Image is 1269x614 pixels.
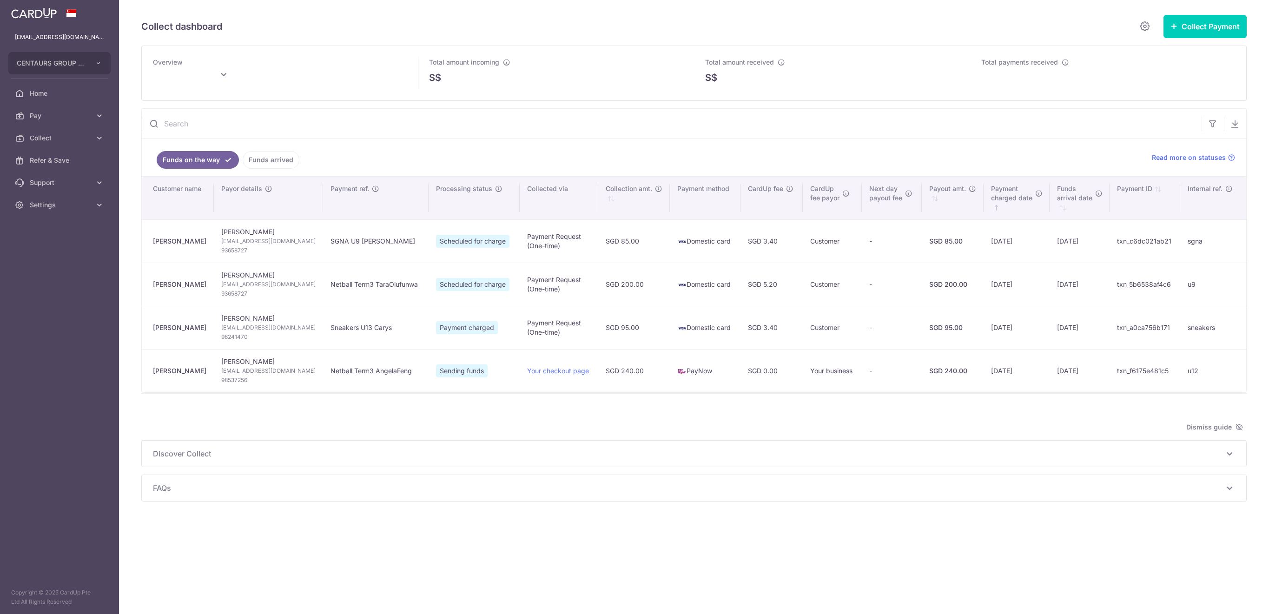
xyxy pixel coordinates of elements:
span: Pay [30,111,91,120]
div: [PERSON_NAME] [153,237,206,246]
span: Payor details [221,184,262,193]
img: paynow-md-4fe65508ce96feda548756c5ee0e473c78d4820b8ea51387c6e4ad89e58a5e61.png [677,367,687,376]
img: visa-sm-192604c4577d2d35970c8ed26b86981c2741ebd56154ab54ad91a526f0f24972.png [677,324,687,333]
span: [EMAIL_ADDRESS][DOMAIN_NAME] [221,280,316,289]
td: Domestic card [670,219,740,263]
th: Fundsarrival date : activate to sort column ascending [1050,177,1110,219]
td: [DATE] [984,219,1050,263]
td: Customer [803,219,862,263]
span: Collect [30,133,91,143]
span: Sending funds [436,364,488,377]
input: Search [142,109,1202,139]
th: CardUp fee [740,177,803,219]
td: Your business [803,349,862,392]
a: Your checkout page [527,367,589,375]
span: S$ [429,71,441,85]
a: Funds on the way [157,151,239,169]
span: Settings [30,200,91,210]
span: Scheduled for charge [436,278,509,291]
div: [PERSON_NAME] [153,280,206,289]
h5: Collect dashboard [141,19,222,34]
span: Collection amt. [606,184,652,193]
div: [PERSON_NAME] [153,366,206,376]
th: Payment ref. [323,177,429,219]
td: [PERSON_NAME] [214,219,323,263]
th: Payor details [214,177,323,219]
span: Home [30,89,91,98]
span: [EMAIL_ADDRESS][DOMAIN_NAME] [221,366,316,376]
th: Payout amt. : activate to sort column ascending [922,177,984,219]
td: [PERSON_NAME] [214,306,323,349]
button: CENTAURS GROUP PRIVATE LIMITED [8,52,111,74]
a: Funds arrived [243,151,299,169]
span: Total amount received [705,58,774,66]
td: SGNA U9 [PERSON_NAME] [323,219,429,263]
div: SGD 240.00 [929,366,976,376]
th: Processing status [429,177,520,219]
div: SGD 85.00 [929,237,976,246]
th: Collection amt. : activate to sort column ascending [598,177,670,219]
th: Paymentcharged date : activate to sort column ascending [984,177,1050,219]
img: CardUp [11,7,57,19]
span: [EMAIL_ADDRESS][DOMAIN_NAME] [221,237,316,246]
td: Sneakers U13 Carys [323,306,429,349]
td: [DATE] [984,263,1050,306]
td: SGD 0.00 [740,349,803,392]
td: - [862,306,922,349]
div: SGD 200.00 [929,280,976,289]
img: visa-sm-192604c4577d2d35970c8ed26b86981c2741ebd56154ab54ad91a526f0f24972.png [677,237,687,246]
span: FAQs [153,482,1224,494]
span: 93658727 [221,246,316,255]
td: SGD 3.40 [740,306,803,349]
th: Payment ID: activate to sort column ascending [1110,177,1180,219]
span: Total payments received [981,58,1058,66]
span: Payment charged date [991,184,1032,203]
td: [DATE] [1050,219,1110,263]
th: Internal ref. [1180,177,1246,219]
td: Netball Term3 TaraOlufunwa [323,263,429,306]
td: Customer [803,306,862,349]
td: sneakers [1180,306,1246,349]
a: Read more on statuses [1152,153,1235,162]
td: txn_5b6538af4c6 [1110,263,1180,306]
td: Payment Request (One-time) [520,306,598,349]
span: Payment ref. [330,184,369,193]
span: Scheduled for charge [436,235,509,248]
span: Refer & Save [30,156,91,165]
span: Overview [153,58,183,66]
td: Domestic card [670,263,740,306]
td: [DATE] [984,349,1050,392]
span: Next day payout fee [869,184,902,203]
td: Netball Term3 AngelaFeng [323,349,429,392]
td: - [862,219,922,263]
span: 98537256 [221,376,316,385]
td: [PERSON_NAME] [214,263,323,306]
td: - [862,263,922,306]
td: Payment Request (One-time) [520,263,598,306]
span: 93658727 [221,289,316,298]
td: txn_c6dc021ab21 [1110,219,1180,263]
span: Support [30,178,91,187]
button: Collect Payment [1163,15,1247,38]
span: Discover Collect [153,448,1224,459]
span: [EMAIL_ADDRESS][DOMAIN_NAME] [221,323,316,332]
span: CENTAURS GROUP PRIVATE LIMITED [17,59,86,68]
td: [DATE] [1050,306,1110,349]
p: Discover Collect [153,448,1235,459]
td: txn_f6175e481c5 [1110,349,1180,392]
span: Internal ref. [1188,184,1223,193]
td: SGD 3.40 [740,219,803,263]
td: [PERSON_NAME] [214,349,323,392]
td: u9 [1180,263,1246,306]
th: Customer name [142,177,214,219]
span: Processing status [436,184,492,193]
td: SGD 85.00 [598,219,670,263]
td: [DATE] [984,306,1050,349]
td: Domestic card [670,306,740,349]
p: [EMAIL_ADDRESS][DOMAIN_NAME] [15,33,104,42]
div: [PERSON_NAME] [153,323,206,332]
td: [DATE] [1050,263,1110,306]
td: SGD 95.00 [598,306,670,349]
td: SGD 200.00 [598,263,670,306]
td: PayNow [670,349,740,392]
